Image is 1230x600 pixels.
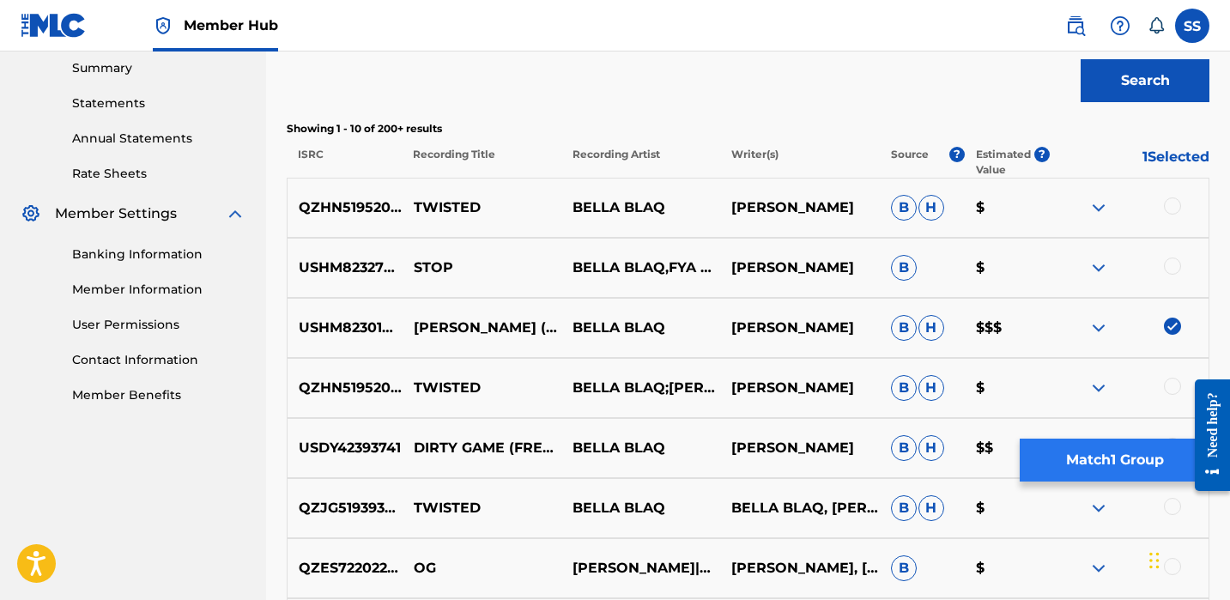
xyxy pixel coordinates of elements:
a: Member Benefits [72,386,245,404]
p: BELLA BLAQ [561,318,720,338]
p: [PERSON_NAME] [720,378,879,398]
p: [PERSON_NAME] [720,318,879,338]
span: B [891,435,917,461]
span: B [891,255,917,281]
button: Match1 Group [1020,439,1209,482]
p: BELLA BLAQ;[PERSON_NAME];OCTOGANG 65;[PERSON_NAME];[PERSON_NAME] [561,378,720,398]
div: Drag [1149,535,1160,586]
p: BELLA BLAQ, [PERSON_NAME] [720,498,879,518]
a: Banking Information [72,245,245,264]
p: [PERSON_NAME] [720,438,879,458]
img: Member Settings [21,203,41,224]
p: TWISTED [403,498,561,518]
p: TWISTED [403,378,561,398]
p: Recording Title [402,147,561,178]
span: B [891,315,917,341]
p: OG [403,558,561,579]
div: Help [1103,9,1137,43]
span: B [891,195,917,221]
button: Search [1081,59,1209,102]
p: $ [965,197,1050,218]
img: MLC Logo [21,13,87,38]
img: expand [225,203,245,224]
img: expand [1088,378,1109,398]
p: BELLA BLAQ,FYA MAN [561,258,720,278]
p: USHM82327853 [288,258,403,278]
p: STOP [403,258,561,278]
p: $$$ [965,318,1050,338]
a: Member Information [72,281,245,299]
p: [PERSON_NAME] [720,258,879,278]
p: [PERSON_NAME] [720,197,879,218]
span: H [918,435,944,461]
p: BELLA BLAQ [561,498,720,518]
p: QZES72202266 [288,558,403,579]
a: User Permissions [72,316,245,334]
a: Statements [72,94,245,112]
p: Writer(s) [720,147,880,178]
p: BELLA BLAQ [561,438,720,458]
a: Annual Statements [72,130,245,148]
a: Public Search [1058,9,1093,43]
span: ? [1034,147,1050,162]
span: H [918,375,944,401]
p: $ [965,558,1050,579]
p: USHM82301019 [288,318,403,338]
span: B [891,375,917,401]
img: expand [1088,197,1109,218]
img: expand [1088,258,1109,278]
p: Recording Artist [560,147,720,178]
span: B [891,495,917,521]
span: H [918,495,944,521]
span: Member Hub [184,15,278,35]
p: QZHN51952095 [288,197,403,218]
iframe: Chat Widget [1144,518,1230,600]
a: Rate Sheets [72,165,245,183]
img: expand [1088,558,1109,579]
img: expand [1088,498,1109,518]
p: $$ [965,438,1050,458]
p: [PERSON_NAME]|RICH RULER [561,558,720,579]
p: [PERSON_NAME] (LIVE) [403,318,561,338]
p: Estimated Value [976,147,1034,178]
iframe: Resource Center [1182,362,1230,509]
span: ? [949,147,965,162]
img: expand [1088,438,1109,458]
span: B [891,555,917,581]
p: USDY42393741 [288,438,403,458]
img: deselect [1164,318,1181,335]
p: Source [891,147,929,178]
p: $ [965,498,1050,518]
span: H [918,195,944,221]
img: Top Rightsholder [153,15,173,36]
p: $ [965,258,1050,278]
a: Summary [72,59,245,77]
p: Showing 1 - 10 of 200+ results [287,121,1209,136]
span: Member Settings [55,203,177,224]
div: User Menu [1175,9,1209,43]
p: DIRTY GAME (FREESTYLE) [403,438,561,458]
p: BELLA BLAQ [561,197,720,218]
div: Notifications [1148,17,1165,34]
p: 1 Selected [1050,147,1209,178]
p: TWISTED [403,197,561,218]
img: help [1110,15,1130,36]
p: $ [965,378,1050,398]
a: Contact Information [72,351,245,369]
img: expand [1088,318,1109,338]
p: QZHN51952095 [288,378,403,398]
p: [PERSON_NAME], [PERSON_NAME] [720,558,879,579]
p: QZJG51939354 [288,498,403,518]
img: search [1065,15,1086,36]
p: ISRC [287,147,402,178]
span: H [918,315,944,341]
